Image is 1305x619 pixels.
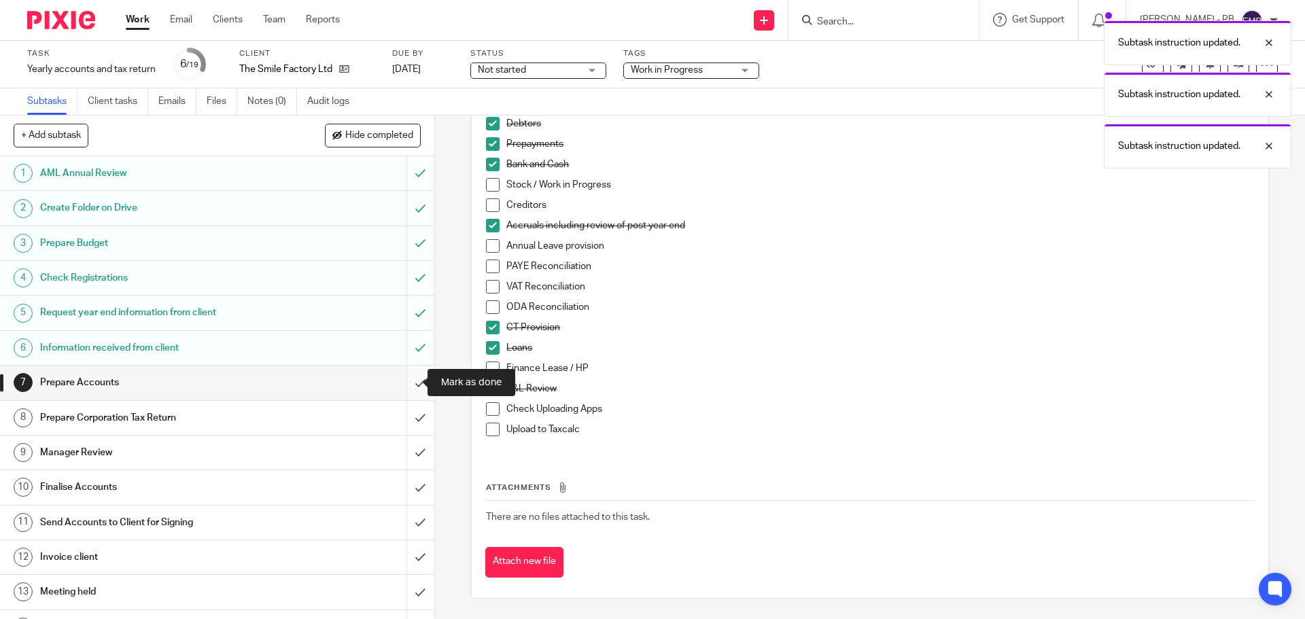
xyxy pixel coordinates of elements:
div: 1 [14,164,33,183]
button: + Add subtask [14,124,88,147]
p: Bank and Cash [506,158,1253,171]
img: svg%3E [1241,10,1263,31]
div: 3 [14,234,33,253]
a: Team [263,13,285,26]
small: /19 [186,61,198,69]
p: ODA Reconciliation [506,300,1253,314]
p: VAT Reconciliation [506,280,1253,294]
h1: Meeting held [40,582,275,602]
a: Subtasks [27,88,77,115]
p: Annual Leave provision [506,239,1253,253]
a: Notes (0) [247,88,297,115]
p: Loans [506,341,1253,355]
a: Files [207,88,237,115]
div: 11 [14,513,33,532]
div: 10 [14,478,33,497]
a: Emails [158,88,196,115]
h1: Finalise Accounts [40,477,275,497]
label: Due by [392,48,453,59]
p: Check Uploading Apps [506,402,1253,416]
a: Work [126,13,150,26]
div: 2 [14,199,33,218]
div: 6 [180,56,198,72]
p: CT Provision [506,321,1253,334]
h1: Request year end information from client [40,302,275,323]
div: 4 [14,268,33,287]
span: There are no files attached to this task. [486,512,650,522]
h1: Prepare Corporation Tax Return [40,408,275,428]
p: Prepayments [506,137,1253,151]
p: Debtors [506,117,1253,130]
span: Hide completed [345,130,413,141]
h1: Prepare Budget [40,233,275,253]
img: Pixie [27,11,95,29]
button: Hide completed [325,124,421,147]
div: 6 [14,338,33,357]
h1: Invoice client [40,547,275,567]
p: Upload to Taxcalc [506,423,1253,436]
h1: Send Accounts to Client for Signing [40,512,275,533]
button: Attach new file [485,547,563,578]
h1: Manager Review [40,442,275,463]
h1: Check Registrations [40,268,275,288]
span: Work in Progress [631,65,703,75]
p: Stock / Work in Progress [506,178,1253,192]
label: Client [239,48,375,59]
div: 9 [14,443,33,462]
div: 7 [14,373,33,392]
p: Subtask instruction updated. [1118,36,1240,50]
a: Audit logs [307,88,360,115]
div: Yearly accounts and tax return [27,63,156,76]
div: 12 [14,548,33,567]
p: PAYE Reconciliation [506,260,1253,273]
p: The Smile Factory Ltd [239,63,332,76]
a: Reports [306,13,340,26]
div: 8 [14,408,33,427]
a: Email [170,13,192,26]
a: Clients [213,13,243,26]
span: Not started [478,65,526,75]
a: Client tasks [88,88,148,115]
label: Status [470,48,606,59]
p: Finance Lease / HP [506,361,1253,375]
h1: Information received from client [40,338,275,358]
label: Tags [623,48,759,59]
p: Accruals including review of post year end [506,219,1253,232]
span: Attachments [486,484,551,491]
div: 13 [14,582,33,601]
span: [DATE] [392,65,421,74]
p: Subtask instruction updated. [1118,139,1240,153]
p: P&L Review [506,382,1253,395]
h1: Create Folder on Drive [40,198,275,218]
h1: Prepare Accounts [40,372,275,393]
h1: AML Annual Review [40,163,275,183]
label: Task [27,48,156,59]
div: 5 [14,304,33,323]
p: Subtask instruction updated. [1118,88,1240,101]
p: Creditors [506,198,1253,212]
